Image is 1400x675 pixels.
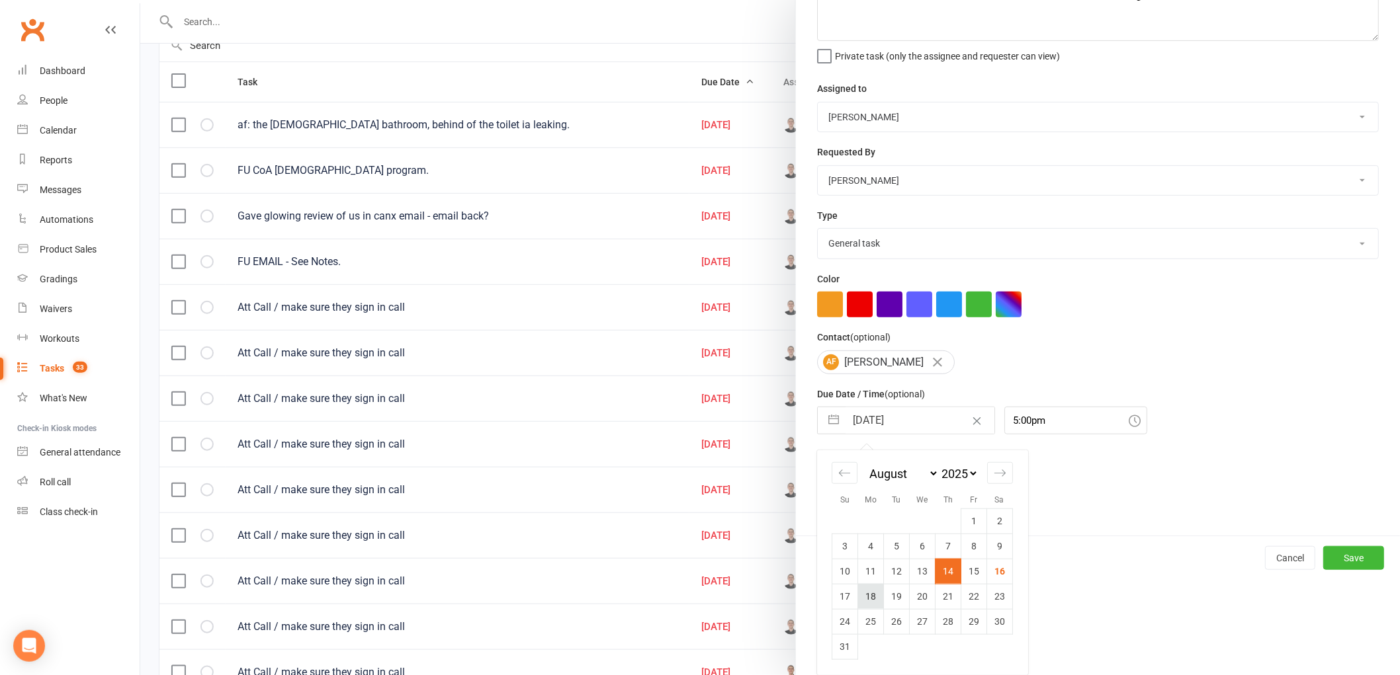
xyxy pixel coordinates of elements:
[40,214,93,225] div: Automations
[17,438,140,467] a: General attendance kiosk mode
[987,559,1013,584] td: Saturday, August 16, 2025
[817,272,840,286] label: Color
[961,609,987,634] td: Friday, August 29, 2025
[832,634,858,659] td: Sunday, August 31, 2025
[910,534,936,559] td: Wednesday, August 6, 2025
[943,495,953,504] small: Th
[40,65,85,76] div: Dashboard
[858,609,884,634] td: Monday, August 25, 2025
[936,559,961,584] td: Selected. Thursday, August 14, 2025
[835,46,1060,61] span: Private task (only the assignee and requester can view)
[817,81,867,96] label: Assigned to
[832,534,858,559] td: Sunday, August 3, 2025
[961,584,987,609] td: Friday, August 22, 2025
[987,609,1013,634] td: Saturday, August 30, 2025
[858,584,884,609] td: Monday, August 18, 2025
[858,534,884,559] td: Monday, August 4, 2025
[840,495,850,504] small: Su
[817,208,838,223] label: Type
[16,13,49,46] a: Clubworx
[17,383,140,413] a: What's New
[961,534,987,559] td: Friday, August 8, 2025
[817,447,894,461] label: Email preferences
[936,584,961,609] td: Thursday, August 21, 2025
[884,584,910,609] td: Tuesday, August 19, 2025
[817,450,1028,675] div: Calendar
[40,155,72,165] div: Reports
[910,584,936,609] td: Wednesday, August 20, 2025
[17,497,140,527] a: Class kiosk mode
[832,462,857,484] div: Move backward to switch to the previous month.
[17,86,140,116] a: People
[817,387,925,401] label: Due Date / Time
[17,56,140,86] a: Dashboard
[987,508,1013,534] td: Saturday, August 2, 2025
[40,447,120,457] div: General attendance
[17,205,140,235] a: Automations
[40,506,98,517] div: Class check-in
[17,354,140,383] a: Tasks 33
[13,630,45,662] div: Open Intercom Messenger
[17,175,140,205] a: Messages
[858,559,884,584] td: Monday, August 11, 2025
[832,609,858,634] td: Sunday, August 24, 2025
[17,264,140,294] a: Gradings
[865,495,877,504] small: Mo
[17,324,140,354] a: Workouts
[910,609,936,634] td: Wednesday, August 27, 2025
[40,184,81,195] div: Messages
[832,584,858,609] td: Sunday, August 17, 2025
[40,477,71,487] div: Roll call
[17,294,140,324] a: Waivers
[832,559,858,584] td: Sunday, August 10, 2025
[936,534,961,559] td: Thursday, August 7, 2025
[17,145,140,175] a: Reports
[40,274,77,284] div: Gradings
[40,363,64,374] div: Tasks
[961,508,987,534] td: Friday, August 1, 2025
[40,125,77,136] div: Calendar
[17,235,140,264] a: Product Sales
[817,350,955,374] div: [PERSON_NAME]
[1265,546,1315,570] button: Cancel
[987,584,1013,609] td: Saturday, August 23, 2025
[995,495,1004,504] small: Sa
[916,495,928,504] small: We
[40,95,67,106] div: People
[961,559,987,584] td: Friday, August 15, 2025
[17,116,140,145] a: Calendar
[73,362,87,373] span: 33
[850,332,891,342] small: (optional)
[40,303,72,314] div: Waivers
[936,609,961,634] td: Thursday, August 28, 2025
[40,393,87,403] div: What's New
[987,534,1013,559] td: Saturday, August 9, 2025
[970,495,977,504] small: Fr
[885,389,925,399] small: (optional)
[884,534,910,559] td: Tuesday, August 5, 2025
[817,330,891,344] label: Contact
[823,354,839,370] span: AF
[884,559,910,584] td: Tuesday, August 12, 2025
[987,462,1013,484] div: Move forward to switch to the next month.
[17,467,140,497] a: Roll call
[892,495,900,504] small: Tu
[910,559,936,584] td: Wednesday, August 13, 2025
[40,333,79,344] div: Workouts
[817,145,875,159] label: Requested By
[40,244,97,255] div: Product Sales
[1323,546,1384,570] button: Save
[884,609,910,634] td: Tuesday, August 26, 2025
[965,408,988,433] button: Clear Date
